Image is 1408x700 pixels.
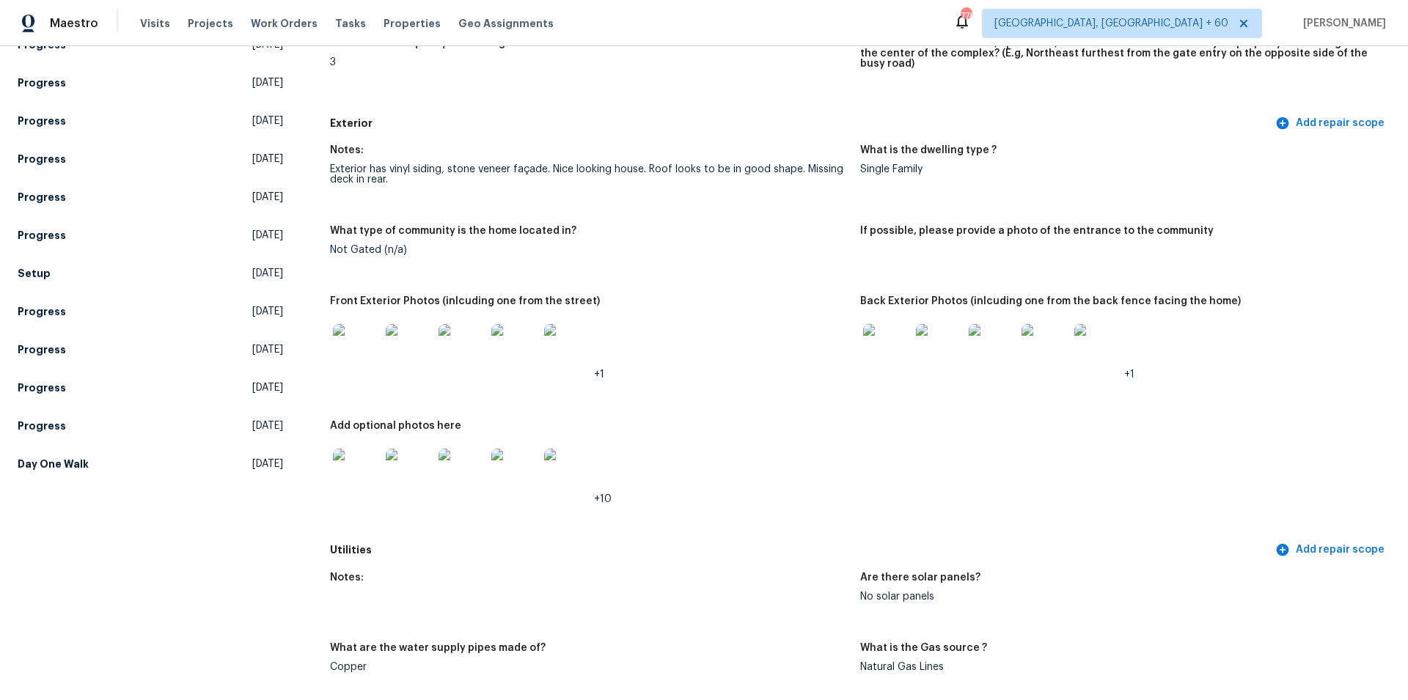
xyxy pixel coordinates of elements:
h5: Progress [18,114,66,128]
span: Work Orders [251,16,318,31]
a: Progress[DATE] [18,298,283,325]
span: [DATE] [252,190,283,205]
span: [DATE] [252,114,283,128]
h5: Are there solar panels? [860,572,980,583]
span: [DATE] [252,457,283,471]
h5: Progress [18,380,66,395]
h5: Setup [18,266,51,281]
a: Progress[DATE] [18,70,283,96]
a: Progress[DATE] [18,108,283,134]
a: Progress[DATE] [18,184,283,210]
button: Add repair scope [1272,537,1390,564]
h5: Back Exterior Photos (inlcuding one from the back fence facing the home) [860,296,1241,306]
span: Visits [140,16,170,31]
h5: Notes: [330,145,364,155]
span: +1 [1124,369,1134,380]
a: Progress[DATE] [18,413,283,439]
div: Natural Gas Lines [860,662,1379,672]
div: 3 [330,57,848,67]
h5: What is the dwelling type ? [860,145,997,155]
h5: Notes: [330,572,364,583]
h5: What type of community is the home located in? [330,226,576,236]
span: [DATE] [252,380,283,395]
span: Tasks [335,18,366,29]
h5: What is the Gas source ? [860,643,987,653]
h5: Exterior [330,116,1272,131]
span: Add repair scope [1278,541,1385,559]
span: Projects [188,16,233,31]
h5: What are the water supply pipes made of? [330,643,546,653]
a: Day One Walk[DATE] [18,451,283,477]
div: Single Family [860,164,1379,174]
h5: If possible, please provide a photo of the entrance to the community [860,226,1214,236]
h5: Progress [18,342,66,357]
span: Properties [384,16,441,31]
div: No solar panels [860,592,1379,602]
a: Progress[DATE] [18,222,283,248]
h5: Progress [18,419,66,433]
h5: Add optional photos here [330,421,461,431]
span: [DATE] [252,342,283,357]
span: [DATE] [252,152,283,166]
div: 778 [961,9,971,23]
a: Progress[DATE] [18,146,283,172]
span: Add repair scope [1278,114,1385,133]
h5: Progress [18,75,66,90]
span: [GEOGRAPHIC_DATA], [GEOGRAPHIC_DATA] + 60 [994,16,1228,31]
h5: If the home is a townhome, apartment, or condo: Where does the subject property sit with regards ... [860,38,1379,69]
h5: Progress [18,190,66,205]
a: Progress[DATE] [18,375,283,401]
h5: Day One Walk [18,457,89,471]
span: [DATE] [252,75,283,90]
span: [DATE] [252,266,283,281]
h5: Progress [18,228,66,243]
span: +1 [594,369,604,380]
span: +10 [594,494,612,504]
span: [DATE] [252,304,283,319]
a: Progress[DATE] [18,336,283,363]
button: Add repair scope [1272,110,1390,137]
div: Exterior has vinyl siding, stone veneer façade. Nice looking house. Roof looks to be in good shap... [330,164,848,185]
h5: Utilities [330,542,1272,558]
div: Not Gated (n/a) [330,245,848,255]
span: [DATE] [252,228,283,243]
h5: Progress [18,152,66,166]
div: Copper [330,662,848,672]
span: [DATE] [252,419,283,433]
span: Maestro [50,16,98,31]
h5: Progress [18,304,66,319]
span: [PERSON_NAME] [1297,16,1386,31]
a: Setup[DATE] [18,260,283,287]
h5: Front Exterior Photos (inlcuding one from the street) [330,296,600,306]
span: Geo Assignments [458,16,554,31]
